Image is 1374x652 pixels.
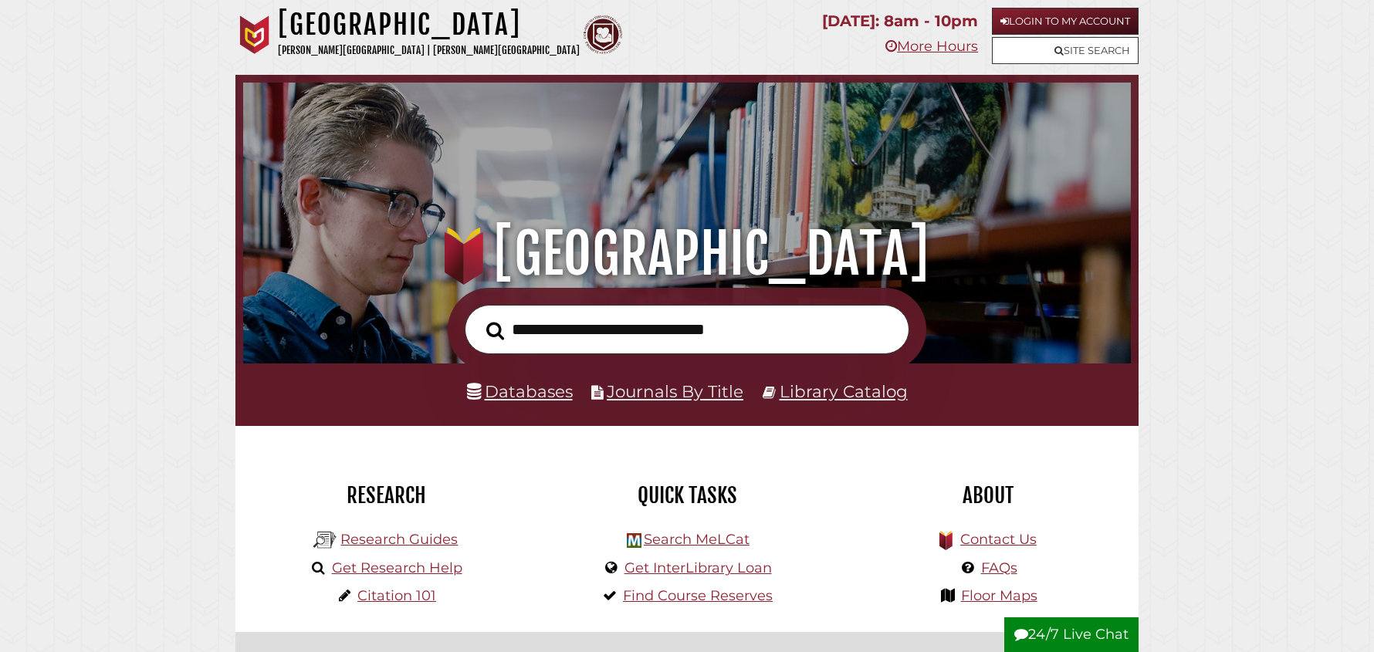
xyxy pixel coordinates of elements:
a: Get InterLibrary Loan [624,559,772,576]
p: [DATE]: 8am - 10pm [822,8,978,35]
img: Hekman Library Logo [627,533,641,548]
a: Research Guides [340,531,458,548]
a: Floor Maps [961,587,1037,604]
h1: [GEOGRAPHIC_DATA] [278,8,580,42]
a: Databases [467,381,573,401]
h2: Research [247,482,525,508]
a: Login to My Account [992,8,1139,35]
h2: Quick Tasks [548,482,826,508]
img: Calvin University [235,15,274,54]
h2: About [849,482,1127,508]
img: Hekman Library Logo [313,529,337,552]
img: Calvin Theological Seminary [584,15,622,54]
a: Contact Us [960,531,1037,548]
a: Search MeLCat [644,531,750,548]
a: Site Search [992,37,1139,64]
a: Find Course Reserves [623,587,773,604]
i: Search [486,321,504,340]
p: [PERSON_NAME][GEOGRAPHIC_DATA] | [PERSON_NAME][GEOGRAPHIC_DATA] [278,42,580,59]
a: Get Research Help [332,559,462,576]
a: Citation 101 [357,587,436,604]
a: Journals By Title [607,381,743,401]
h1: [GEOGRAPHIC_DATA] [264,220,1111,288]
a: More Hours [885,38,978,55]
button: Search [479,317,512,345]
a: Library Catalog [780,381,908,401]
a: FAQs [981,559,1017,576]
